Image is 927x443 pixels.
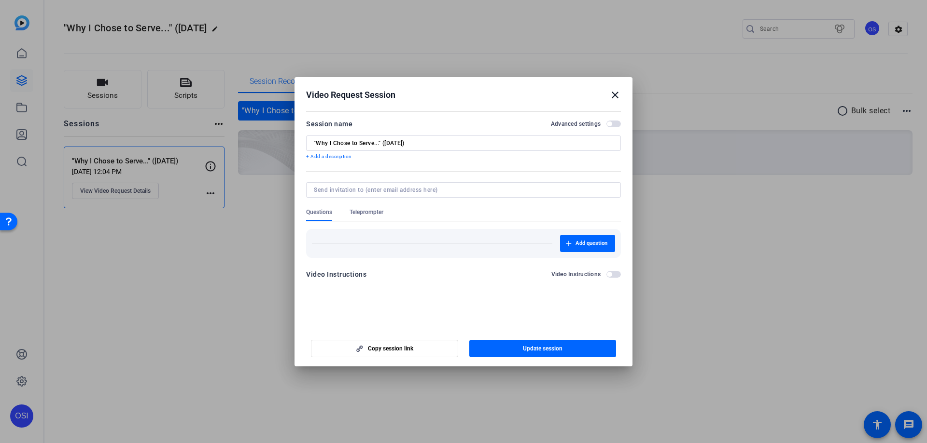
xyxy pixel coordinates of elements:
span: Copy session link [368,345,413,352]
span: Add question [576,240,607,247]
input: Send invitation to (enter email address here) [314,186,609,194]
h2: Video Instructions [551,270,601,278]
span: Questions [306,208,332,216]
div: Video Instructions [306,268,366,280]
button: Add question [560,235,615,252]
input: Enter Session Name [314,139,613,147]
h2: Advanced settings [551,120,601,128]
span: Teleprompter [350,208,383,216]
div: Video Request Session [306,89,621,101]
mat-icon: close [609,89,621,101]
button: Update session [469,340,617,357]
button: Copy session link [311,340,458,357]
div: Session name [306,118,352,130]
p: + Add a description [306,153,621,161]
span: Update session [523,345,562,352]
